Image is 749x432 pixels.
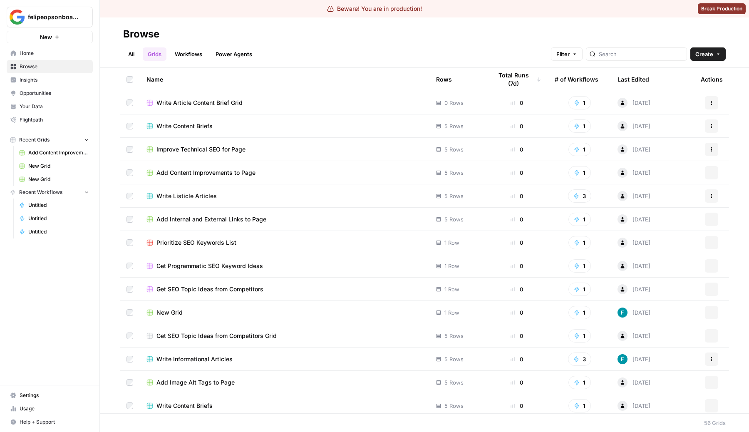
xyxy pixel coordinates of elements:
button: 3 [568,353,591,366]
span: 5 Rows [444,402,464,410]
span: Add Internal and External Links to Page [156,215,266,223]
span: Browse [20,63,89,70]
span: Add Content Improvements to Page [28,149,89,156]
div: [DATE] [618,238,650,248]
div: 0 [492,262,541,270]
div: [DATE] [618,144,650,154]
a: Add Content Improvements to Page [15,146,93,159]
a: Power Agents [211,47,257,61]
a: Browse [7,60,93,73]
button: Break Production [698,3,746,14]
a: New Grid [15,159,93,173]
a: Usage [7,402,93,415]
div: # of Workflows [555,68,598,91]
span: 0 Rows [444,99,464,107]
a: Get SEO Topic Ideas from Competitors [146,285,423,293]
span: Flightpath [20,116,89,124]
button: 1 [568,119,591,133]
a: Grids [143,47,166,61]
a: Settings [7,389,93,402]
a: Home [7,47,93,60]
a: Untitled [15,225,93,238]
div: 0 [492,355,541,363]
span: Add Image Alt Tags to Page [156,378,235,387]
div: Actions [701,68,723,91]
div: 0 [492,192,541,200]
div: [DATE] [618,121,650,131]
div: 0 [492,402,541,410]
a: Get SEO Topic Ideas from Competitors Grid [146,332,423,340]
span: New Grid [28,176,89,183]
span: 5 Rows [444,145,464,154]
button: Create [690,47,726,61]
span: Untitled [28,201,89,209]
span: 1 Row [444,285,459,293]
div: [DATE] [618,168,650,178]
a: Write Article Content Brief Grid [146,99,423,107]
span: New Grid [156,308,183,317]
a: Prioritize SEO Keywords List [146,238,423,247]
input: Search [599,50,683,58]
div: [DATE] [618,377,650,387]
span: Prioritize SEO Keywords List [156,238,236,247]
button: 3 [568,189,591,203]
button: 1 [568,329,591,343]
span: Get SEO Topic Ideas from Competitors Grid [156,332,277,340]
div: [DATE] [618,401,650,411]
span: Improve Technical SEO for Page [156,145,246,154]
span: Get Programmatic SEO Keyword Ideas [156,262,263,270]
div: 0 [492,122,541,130]
a: Untitled [15,212,93,225]
button: 1 [568,143,591,156]
span: 1 Row [444,262,459,270]
span: Recent Workflows [19,189,62,196]
a: Untitled [15,199,93,212]
button: 1 [568,399,591,412]
span: Settings [20,392,89,399]
div: [DATE] [618,308,650,318]
a: Improve Technical SEO for Page [146,145,423,154]
div: Last Edited [618,68,649,91]
a: Write Content Briefs [146,122,423,130]
span: New Grid [28,162,89,170]
a: Flightpath [7,113,93,127]
div: [DATE] [618,331,650,341]
button: 1 [568,306,591,319]
div: 0 [492,285,541,293]
a: Write Listicle Articles [146,192,423,200]
div: 56 Grids [704,419,726,427]
span: Write Informational Articles [156,355,233,363]
button: 1 [568,376,591,389]
a: Write Content Briefs [146,402,423,410]
a: New Grid [146,308,423,317]
span: 5 Rows [444,332,464,340]
span: 1 Row [444,308,459,317]
span: Write Content Briefs [156,122,213,130]
button: Workspace: felipeopsonboarding [7,7,93,27]
span: felipeopsonboarding [28,13,78,21]
a: Write Informational Articles [146,355,423,363]
div: Name [146,68,423,91]
div: [DATE] [618,284,650,294]
span: Untitled [28,215,89,222]
div: [DATE] [618,354,650,364]
a: New Grid [15,173,93,186]
button: New [7,31,93,43]
div: Browse [123,27,159,41]
span: Recent Grids [19,136,50,144]
span: 5 Rows [444,169,464,177]
a: Opportunities [7,87,93,100]
span: Get SEO Topic Ideas from Competitors [156,285,263,293]
div: [DATE] [618,261,650,271]
img: 3qwd99qm5jrkms79koxglshcff0m [618,354,627,364]
div: 0 [492,169,541,177]
button: 1 [568,283,591,296]
a: Workflows [170,47,207,61]
button: 1 [568,213,591,226]
span: Untitled [28,228,89,236]
span: 5 Rows [444,378,464,387]
span: Filter [556,50,570,58]
div: Beware! You are in production! [327,5,422,13]
span: Insights [20,76,89,84]
button: 1 [568,166,591,179]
